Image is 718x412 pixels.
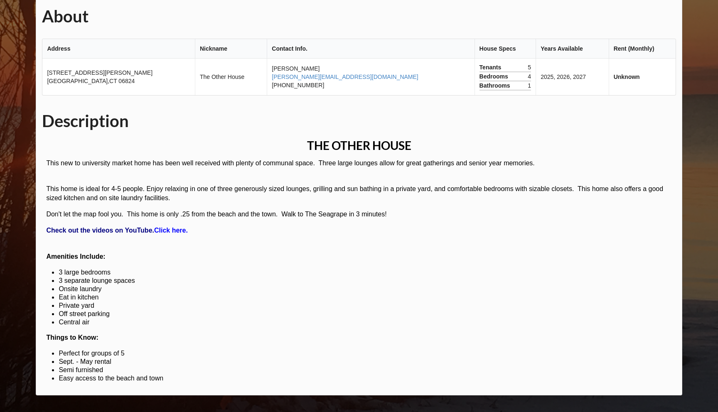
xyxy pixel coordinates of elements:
h1: THE OTHER HOUSE [42,138,676,153]
strong: Things to Know: [46,334,98,341]
a: [PERSON_NAME][EMAIL_ADDRESS][DOMAIN_NAME] [272,74,418,80]
li: 3 large bedrooms [59,268,676,277]
td: The Other House [195,59,267,95]
th: Years Available [536,39,609,59]
td: [PERSON_NAME] [PHONE_NUMBER] [267,59,474,95]
h1: About [42,6,676,27]
span: Bedrooms [479,72,510,81]
li: Central air [59,318,676,326]
span: [STREET_ADDRESS][PERSON_NAME] [47,69,152,76]
span: Tenants [479,63,504,71]
td: 2025, 2026, 2027 [536,59,609,95]
span: [GEOGRAPHIC_DATA] , CT 06824 [47,78,135,84]
th: Nickname [195,39,267,59]
a: Click here. [154,227,188,234]
th: Contact Info. [267,39,474,59]
li: Eat in kitchen [59,293,676,302]
strong: Check out the videos on YouTube. [46,227,154,234]
li: Easy access to the beach and town [59,374,676,383]
th: Rent (Monthly) [609,39,676,59]
strong: Amenities Include: [46,253,105,260]
li: Private yard [59,302,676,310]
b: Unknown [614,74,640,80]
span: 5 [528,63,531,71]
li: Off street parking [59,310,676,318]
li: Semi furnished [59,366,676,374]
p: This home is ideal for 4-5 people. Enjoy relaxing in one of three generously sized lounges, grill... [46,175,667,204]
span: Bathrooms [479,81,512,90]
li: Onsite laundry [59,285,676,293]
span: 4 [528,72,531,81]
th: Address [42,39,195,59]
p: Don't let the map fool you. This home is only .25 from the beach and the town. Walk to The Seagra... [46,210,667,219]
p: This new to university market home has been well received with plenty of communal space. Three la... [46,159,667,168]
h1: Description [42,110,676,132]
li: 3 separate lounge spaces [59,277,676,285]
li: Sept. - May rental [59,358,676,366]
span: 1 [528,81,531,90]
li: Perfect for groups of 5 [59,349,676,358]
th: House Specs [475,39,536,59]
